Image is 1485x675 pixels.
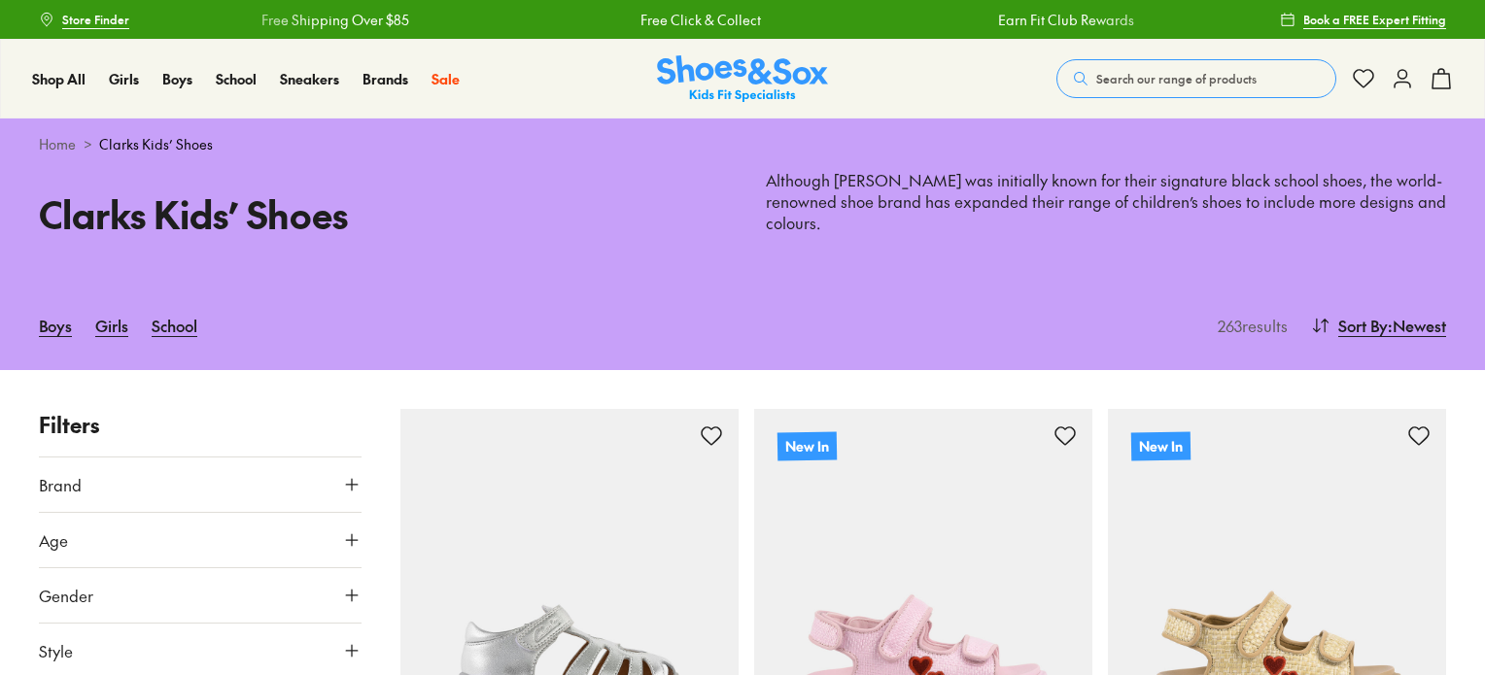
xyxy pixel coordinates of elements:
a: Brands [363,69,408,89]
a: Boys [39,304,72,347]
a: Shoes & Sox [657,55,828,103]
a: Book a FREE Expert Fitting [1280,2,1446,37]
a: School [152,304,197,347]
a: Home [39,134,76,154]
span: Gender [39,584,93,607]
span: Boys [162,69,192,88]
span: Brands [363,69,408,88]
span: Style [39,639,73,662]
span: Clarks Kids’ Shoes [99,134,213,154]
p: Although [PERSON_NAME] was initially known for their signature black school shoes, the world-reno... [766,170,1446,234]
button: Age [39,513,362,567]
span: School [216,69,257,88]
a: Sale [432,69,460,89]
h1: Clarks Kids’ Shoes [39,186,719,242]
span: Store Finder [62,11,129,28]
span: Sort By [1338,314,1388,337]
button: Brand [39,457,362,512]
span: Brand [39,473,82,496]
button: Search our range of products [1056,59,1336,98]
span: Book a FREE Expert Fitting [1303,11,1446,28]
a: Store Finder [39,2,129,37]
div: > [39,134,1446,154]
p: New In [777,431,837,460]
a: Free Shipping Over $85 [198,10,346,30]
a: School [216,69,257,89]
button: Sort By:Newest [1311,304,1446,347]
a: Earn Fit Club Rewards [935,10,1071,30]
a: Girls [109,69,139,89]
a: Free Click & Collect [577,10,698,30]
button: Gender [39,568,362,623]
a: Shop All [32,69,86,89]
span: Girls [109,69,139,88]
a: Boys [162,69,192,89]
p: 263 results [1210,314,1288,337]
p: New In [1131,431,1191,460]
a: Sneakers [280,69,339,89]
p: Filters [39,409,362,441]
span: : Newest [1388,314,1446,337]
img: SNS_Logo_Responsive.svg [657,55,828,103]
span: Age [39,528,68,552]
span: Shop All [32,69,86,88]
span: Search our range of products [1096,70,1257,87]
span: Sale [432,69,460,88]
a: Girls [95,304,128,347]
span: Sneakers [280,69,339,88]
